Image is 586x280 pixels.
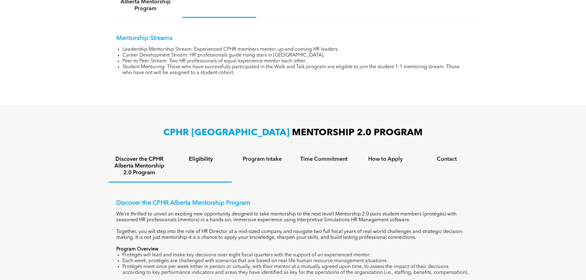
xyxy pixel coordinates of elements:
[122,64,470,76] li: Student Mentoring: Those who have successfully participated in the Walk and Talk program are elig...
[292,128,423,137] span: MENTORSHIP 2.0 PROGRAM
[360,156,411,163] h4: How to Apply
[116,229,470,241] p: Together, you will step into the role of HR Director at a mid-sized company and navigate two full...
[116,35,470,42] p: Mentorship Streams
[163,128,289,137] span: CPHR [GEOGRAPHIC_DATA]
[116,247,158,252] strong: Program Overview
[116,211,470,223] p: We’re thrilled to unveil an exciting new opportunity designed to take mentorship to the next leve...
[237,156,288,163] h4: Program Intake
[176,156,226,163] h4: Eligibility
[122,264,470,276] li: Protégés meet once per week either in person or virtually, with their mentor at a mutually agreed...
[122,53,470,58] li: Career Development Stream: HR professionals guide rising stars in [GEOGRAPHIC_DATA].
[116,199,470,207] p: Discover the CPHR Alberta Mentorship Program
[122,258,470,264] li: Each week, protégés are challenged with scenarios that are based on real-life human resource mana...
[122,58,470,64] li: Peer to Peer Stream: Two HR professionals of equal experience mentor each other.
[114,156,165,176] h4: Discover the CPHR Alberta Mentorship 2.0 Program
[422,156,472,163] h4: Contact
[122,47,470,53] li: Leadership Mentorship Stream: Experienced CPHR members mentor up-and-coming HR leaders.
[122,252,470,258] li: Protégés will lead and make key decisions over eight fiscal quarters with the support of an exper...
[299,156,349,163] h4: Time Commitment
